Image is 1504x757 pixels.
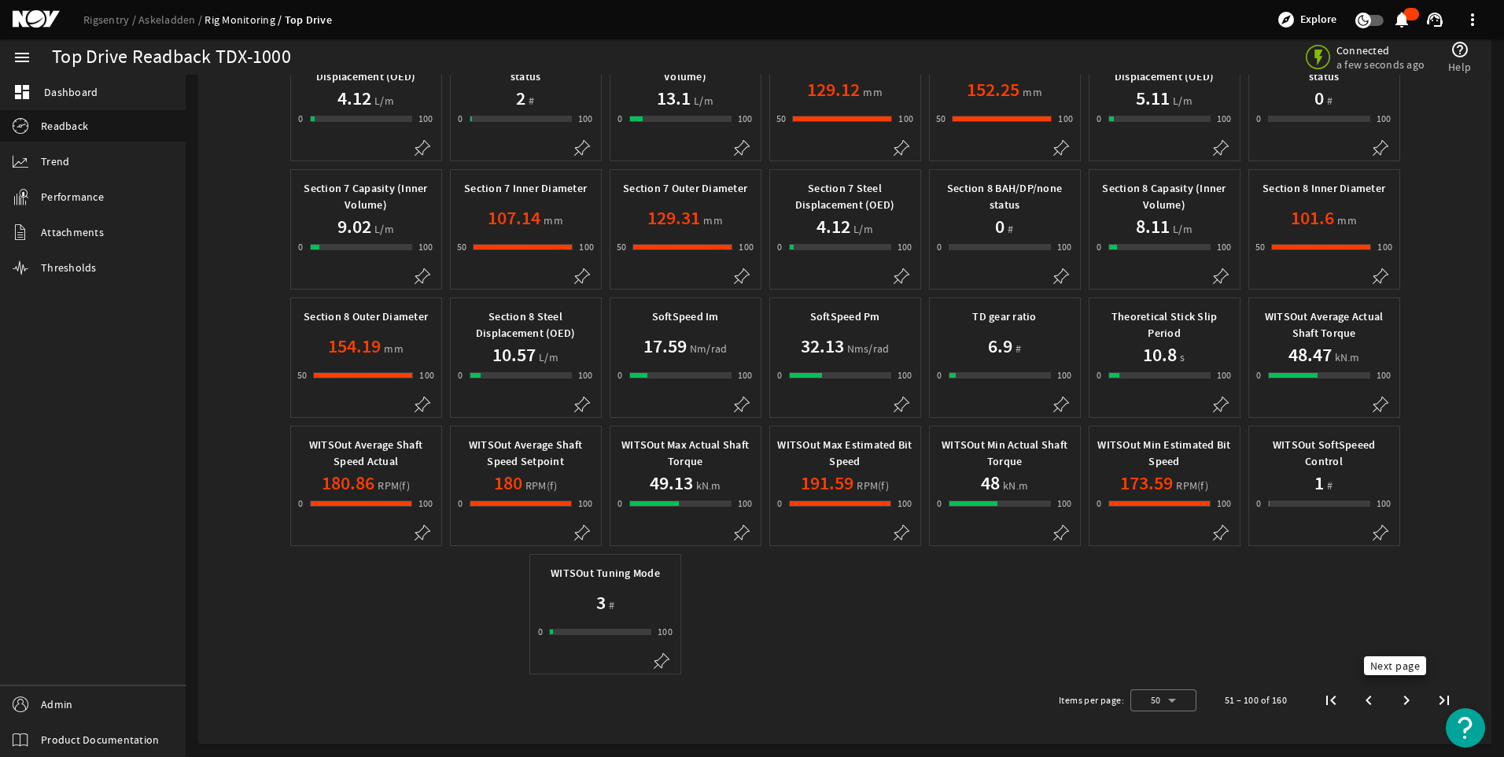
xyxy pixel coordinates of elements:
[578,111,593,127] div: 100
[52,50,291,65] div: Top Drive Readback TDX-1000
[1392,10,1411,29] mat-icon: notifications
[309,438,422,469] b: WITSOut Average Shaft Speed Actual
[304,181,427,212] b: Section 7 Capasity (Inner Volume)
[652,309,719,324] b: SoftSpeed Im
[650,471,693,496] h1: 49.13
[1058,111,1073,127] div: 100
[988,334,1012,359] h1: 6.9
[41,118,88,134] span: Readback
[777,367,782,383] div: 0
[981,471,1000,496] h1: 48
[937,496,942,511] div: 0
[1350,681,1388,719] button: Previous page
[1336,43,1425,57] span: Connected
[516,86,525,111] h1: 2
[579,239,594,255] div: 100
[691,93,713,109] span: L/m
[1102,181,1226,212] b: Section 8 Capasity (Inner Volume)
[1170,93,1193,109] span: L/m
[298,239,303,255] div: 0
[371,221,394,237] span: L/m
[418,496,433,511] div: 100
[1005,221,1013,237] span: #
[1059,692,1124,708] div: Items per page:
[1446,708,1485,748] button: Open Resource Center
[1377,239,1392,255] div: 100
[860,84,883,100] span: mm
[898,496,912,511] div: 100
[1263,181,1385,196] b: Section 8 Inner Diameter
[658,624,673,640] div: 100
[1143,342,1177,367] h1: 10.8
[1273,438,1376,469] b: WITSOut SoftSpeeed Control
[807,77,860,102] h1: 129.12
[1136,86,1170,111] h1: 5.11
[418,111,433,127] div: 100
[476,309,576,341] b: Section 8 Steel Displacement (OED)
[657,86,691,111] h1: 13.1
[418,239,433,255] div: 100
[1256,367,1261,383] div: 0
[1312,681,1350,719] button: First page
[538,624,543,640] div: 0
[1097,239,1101,255] div: 0
[492,342,536,367] h1: 10.57
[536,349,558,365] span: L/m
[525,93,534,109] span: #
[801,334,844,359] h1: 32.13
[551,566,660,581] b: WITSOut Tuning Mode
[540,212,563,228] span: mm
[337,86,371,111] h1: 4.12
[898,367,912,383] div: 100
[464,181,587,196] b: Section 7 Inner Diameter
[13,48,31,67] mat-icon: menu
[850,221,873,237] span: L/m
[41,696,72,712] span: Admin
[494,471,522,496] h1: 180
[1057,239,1072,255] div: 100
[1111,309,1218,341] b: Theoretical Stick Slip Period
[647,205,700,231] h1: 129.31
[617,111,622,127] div: 0
[322,471,374,496] h1: 180.86
[1270,7,1343,32] button: Explore
[898,111,913,127] div: 100
[777,438,912,469] b: WITSOut Max Estimated Bit Speed
[1120,471,1173,496] h1: 173.59
[738,367,753,383] div: 100
[298,111,303,127] div: 0
[898,239,912,255] div: 100
[1012,341,1021,356] span: #
[1288,342,1332,367] h1: 48.47
[817,214,850,239] h1: 4.12
[936,111,946,127] div: 50
[801,471,853,496] h1: 191.59
[328,334,381,359] h1: 154.19
[578,496,593,511] div: 100
[937,239,942,255] div: 0
[606,597,614,613] span: #
[1217,239,1232,255] div: 100
[777,239,782,255] div: 0
[458,496,463,511] div: 0
[1255,239,1266,255] div: 50
[469,438,582,469] b: WITSOut Average Shaft Speed Setpoint
[777,496,782,511] div: 0
[1057,496,1072,511] div: 100
[596,590,606,615] h1: 3
[1173,478,1208,493] span: RPM(f)
[1451,40,1469,59] mat-icon: help_outline
[419,367,434,383] div: 100
[1019,84,1042,100] span: mm
[1057,367,1072,383] div: 100
[1256,111,1261,127] div: 0
[138,13,205,27] a: Askeladden
[844,341,890,356] span: Nms/rad
[83,13,138,27] a: Rigsentry
[1448,59,1471,75] span: Help
[1377,496,1392,511] div: 100
[1097,111,1101,127] div: 0
[44,84,98,100] span: Dashboard
[687,341,728,356] span: Nm/rad
[1334,212,1357,228] span: mm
